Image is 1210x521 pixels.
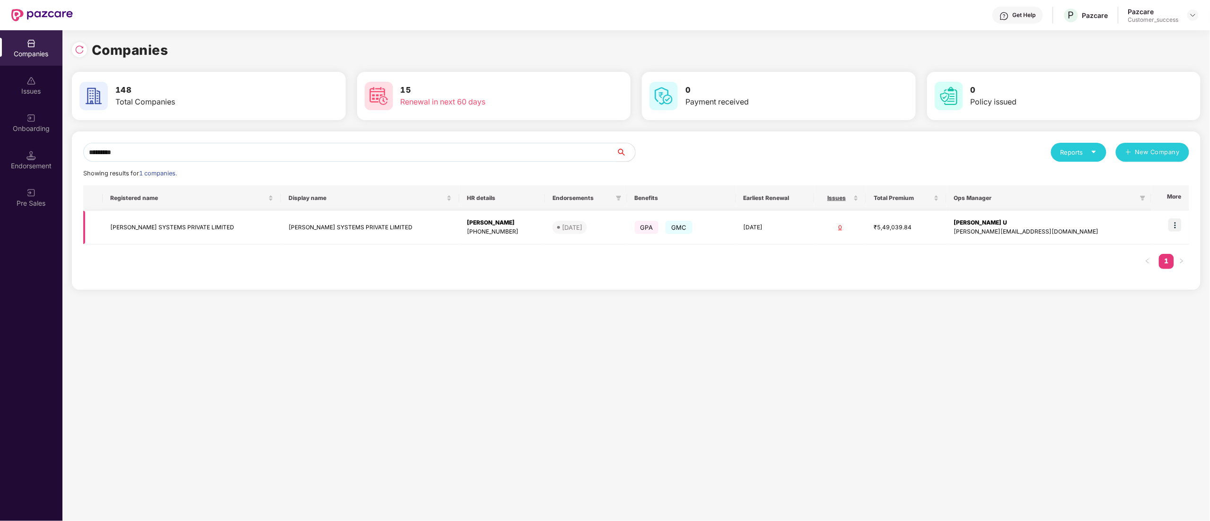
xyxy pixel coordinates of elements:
div: [PERSON_NAME] U [954,218,1144,227]
img: svg+xml;base64,PHN2ZyB3aWR0aD0iMjAiIGhlaWdodD0iMjAiIHZpZXdCb3g9IjAgMCAyMCAyMCIgZmlsbD0ibm9uZSIgeG... [26,113,36,123]
button: left [1140,254,1155,269]
img: svg+xml;base64,PHN2ZyB3aWR0aD0iMjAiIGhlaWdodD0iMjAiIHZpZXdCb3g9IjAgMCAyMCAyMCIgZmlsbD0ibm9uZSIgeG... [26,188,36,198]
h3: 0 [971,84,1140,96]
div: Pazcare [1128,7,1179,16]
button: search [616,143,636,162]
span: Display name [289,194,445,202]
img: svg+xml;base64,PHN2ZyB4bWxucz0iaHR0cDovL3d3dy53My5vcmcvMjAwMC9zdmciIHdpZHRoPSI2MCIgaGVpZ2h0PSI2MC... [649,82,678,110]
span: Showing results for [83,170,177,177]
div: Payment received [685,96,855,108]
div: Reports [1061,148,1097,157]
span: caret-down [1091,149,1097,155]
span: search [616,148,635,156]
span: New Company [1135,148,1180,157]
span: Ops Manager [954,194,1137,202]
span: plus [1125,149,1131,156]
span: GPA [635,221,659,234]
img: svg+xml;base64,PHN2ZyBpZD0iRHJvcGRvd24tMzJ4MzIiIHhtbG5zPSJodHRwOi8vd3d3LnczLm9yZy8yMDAwL3N2ZyIgd2... [1189,11,1197,19]
img: svg+xml;base64,PHN2ZyBpZD0iSGVscC0zMngzMiIgeG1sbnM9Imh0dHA6Ly93d3cudzMub3JnLzIwMDAvc3ZnIiB3aWR0aD... [1000,11,1009,21]
span: Issues [822,194,851,202]
th: More [1151,185,1189,211]
td: [PERSON_NAME] SYSTEMS PRIVATE LIMITED [103,211,281,244]
h3: 15 [401,84,570,96]
div: ₹5,49,039.84 [874,223,938,232]
th: Issues [814,185,866,211]
div: 0 [822,223,859,232]
div: [DATE] [562,223,582,232]
img: svg+xml;base64,PHN2ZyBpZD0iUmVsb2FkLTMyeDMyIiB4bWxucz0iaHR0cDovL3d3dy53My5vcmcvMjAwMC9zdmciIHdpZH... [75,45,84,54]
img: svg+xml;base64,PHN2ZyB4bWxucz0iaHR0cDovL3d3dy53My5vcmcvMjAwMC9zdmciIHdpZHRoPSI2MCIgaGVpZ2h0PSI2MC... [79,82,108,110]
span: 1 companies. [139,170,177,177]
div: [PERSON_NAME][EMAIL_ADDRESS][DOMAIN_NAME] [954,227,1144,236]
img: svg+xml;base64,PHN2ZyBpZD0iQ29tcGFuaWVzIiB4bWxucz0iaHR0cDovL3d3dy53My5vcmcvMjAwMC9zdmciIHdpZHRoPS... [26,39,36,48]
span: P [1068,9,1074,21]
img: icon [1168,218,1182,232]
li: Previous Page [1140,254,1155,269]
img: svg+xml;base64,PHN2ZyBpZD0iSXNzdWVzX2Rpc2FibGVkIiB4bWxucz0iaHR0cDovL3d3dy53My5vcmcvMjAwMC9zdmciIH... [26,76,36,86]
span: Endorsements [552,194,612,202]
img: New Pazcare Logo [11,9,73,21]
div: Get Help [1013,11,1036,19]
h3: 148 [115,84,285,96]
span: filter [616,195,622,201]
th: HR details [459,185,545,211]
span: filter [614,192,623,204]
div: Renewal in next 60 days [401,96,570,108]
th: Benefits [627,185,736,211]
th: Registered name [103,185,281,211]
th: Total Premium [866,185,946,211]
span: right [1179,258,1184,264]
img: svg+xml;base64,PHN2ZyB4bWxucz0iaHR0cDovL3d3dy53My5vcmcvMjAwMC9zdmciIHdpZHRoPSI2MCIgaGVpZ2h0PSI2MC... [365,82,393,110]
li: Next Page [1174,254,1189,269]
span: GMC [666,221,693,234]
span: Total Premium [874,194,931,202]
div: Pazcare [1082,11,1108,20]
div: [PHONE_NUMBER] [467,227,537,236]
span: filter [1138,192,1148,204]
td: [PERSON_NAME] SYSTEMS PRIVATE LIMITED [281,211,459,244]
img: svg+xml;base64,PHN2ZyB3aWR0aD0iMTQuNSIgaGVpZ2h0PSIxNC41IiB2aWV3Qm94PSIwIDAgMTYgMTYiIGZpbGw9Im5vbm... [26,151,36,160]
span: filter [1140,195,1146,201]
span: left [1145,258,1150,264]
th: Earliest Renewal [736,185,815,211]
a: 1 [1159,254,1174,268]
span: Registered name [110,194,266,202]
div: Total Companies [115,96,285,108]
h1: Companies [92,40,168,61]
img: svg+xml;base64,PHN2ZyB4bWxucz0iaHR0cDovL3d3dy53My5vcmcvMjAwMC9zdmciIHdpZHRoPSI2MCIgaGVpZ2h0PSI2MC... [935,82,963,110]
th: Display name [281,185,459,211]
li: 1 [1159,254,1174,269]
button: right [1174,254,1189,269]
div: Customer_success [1128,16,1179,24]
td: [DATE] [736,211,815,244]
div: [PERSON_NAME] [467,218,537,227]
div: Policy issued [971,96,1140,108]
button: plusNew Company [1116,143,1189,162]
h3: 0 [685,84,855,96]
